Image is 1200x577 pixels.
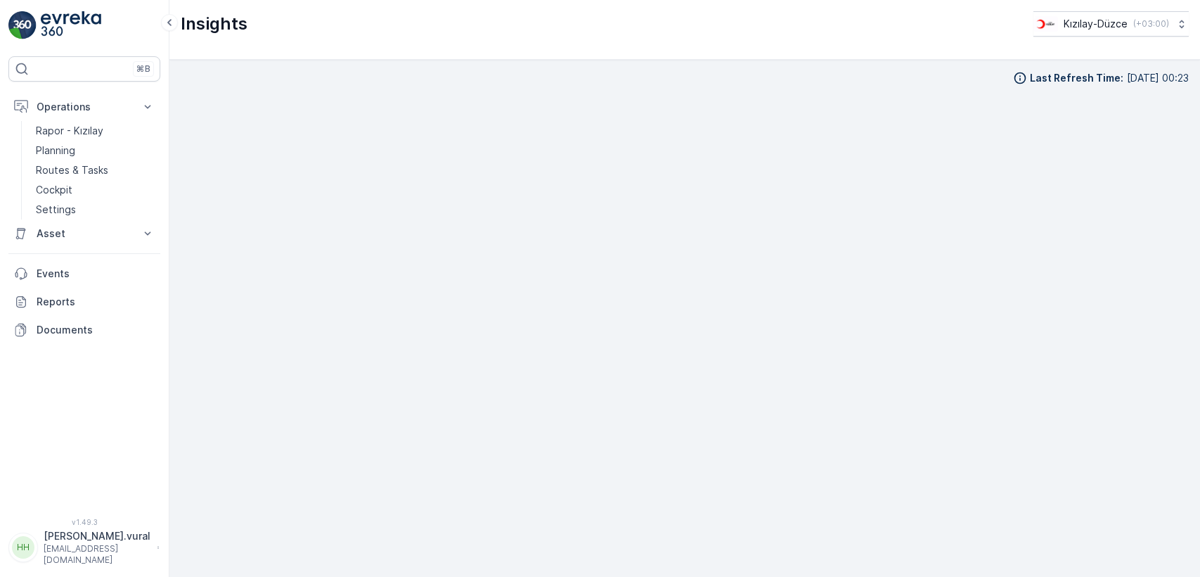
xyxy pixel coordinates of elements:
[44,543,150,566] p: [EMAIL_ADDRESS][DOMAIN_NAME]
[8,260,160,288] a: Events
[8,529,160,566] button: HH[PERSON_NAME].vural[EMAIL_ADDRESS][DOMAIN_NAME]
[30,121,160,141] a: Rapor - Kızılay
[36,203,76,217] p: Settings
[37,323,155,337] p: Documents
[30,160,160,180] a: Routes & Tasks
[181,13,247,35] p: Insights
[1033,16,1058,32] img: download_svj7U3e.png
[1064,17,1128,31] p: Kızılay-Düzce
[37,227,132,241] p: Asset
[37,100,132,114] p: Operations
[36,144,75,158] p: Planning
[8,316,160,344] a: Documents
[30,180,160,200] a: Cockpit
[1127,71,1189,85] p: [DATE] 00:23
[37,295,155,309] p: Reports
[8,518,160,526] span: v 1.49.3
[8,93,160,121] button: Operations
[1133,18,1169,30] p: ( +03:00 )
[44,529,150,543] p: [PERSON_NAME].vural
[136,63,150,75] p: ⌘B
[30,141,160,160] a: Planning
[8,288,160,316] a: Reports
[41,11,101,39] img: logo_light-DOdMpM7g.png
[1033,11,1189,37] button: Kızılay-Düzce(+03:00)
[30,200,160,220] a: Settings
[36,124,103,138] p: Rapor - Kızılay
[37,267,155,281] p: Events
[1030,71,1123,85] p: Last Refresh Time :
[8,220,160,248] button: Asset
[12,536,34,559] div: HH
[8,11,37,39] img: logo
[36,183,72,197] p: Cockpit
[36,163,108,177] p: Routes & Tasks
